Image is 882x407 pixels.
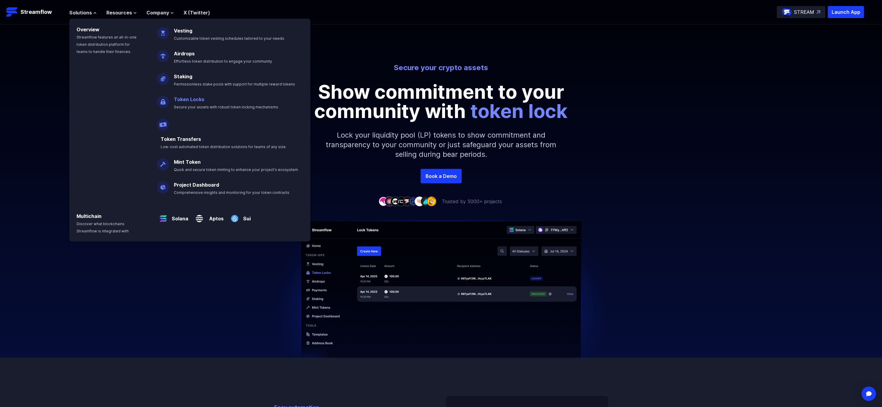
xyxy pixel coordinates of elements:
button: Resources [106,9,137,16]
img: company-9 [427,197,436,206]
a: STREAM [777,6,825,18]
a: Book a Demo [421,169,462,183]
a: Sui [241,210,251,222]
button: Company [146,9,174,16]
a: Overview [77,26,99,33]
span: Discover what blockchains Streamflow is integrated with [77,222,129,233]
p: Show commitment to your community with [306,82,577,121]
p: STREAM [794,8,814,16]
a: Multichain [77,213,102,219]
img: company-2 [385,197,394,206]
img: Airdrops [157,45,169,62]
p: Streamflow [20,8,52,16]
p: Trusted by 5000+ projects [442,198,502,205]
span: Permissionless stake pools with support for multiple reward tokens [174,82,295,86]
img: Hero Image [269,220,613,373]
img: streamflow-logo-circle.png [782,7,792,17]
a: Mint Token [174,159,201,165]
span: Secure your assets with robust token locking mechanisms [174,105,278,109]
a: Aptos [206,210,224,222]
span: Streamflow features an all-in-one token distribution platform for teams to handle their finances. [77,35,137,54]
img: Token Locks [157,91,169,108]
img: Streamflow Logo [6,6,18,18]
img: company-3 [391,197,400,206]
button: Solutions [69,9,97,16]
p: Lock your liquidity pool (LP) tokens to show commitment and transparency to your community or jus... [312,121,571,169]
a: Airdrops [174,51,195,57]
img: company-5 [403,197,412,206]
img: Solana [157,208,169,225]
span: token lock [470,99,568,123]
span: Company [146,9,169,16]
img: company-4 [397,197,406,206]
div: Open Intercom Messenger [862,387,876,401]
img: Aptos [193,208,206,225]
a: Project Dashboard [174,182,219,188]
img: top-right-arrow.svg [817,10,820,14]
img: Sui [228,208,241,225]
a: Token Locks [174,96,204,102]
a: Solana [169,210,188,222]
img: Vesting [157,22,169,39]
a: Token Transfers [161,136,201,142]
span: Low-cost automated token distribution solutions for teams of any size [161,144,286,149]
p: Secure your crypto assets [274,63,608,73]
span: Quick and secure token minting to enhance your project's ecosystem [174,167,298,172]
span: Resources [106,9,132,16]
img: Project Dashboard [157,176,169,193]
span: Effortless token distribution to engage your community [174,59,272,64]
span: Customizable token vesting schedules tailored to your needs [174,36,284,41]
img: Mint Token [157,154,169,170]
img: Staking [157,68,169,85]
img: Payroll [157,114,169,131]
a: Staking [174,73,192,79]
span: Comprehensive insights and monitoring for your token contracts [174,190,289,195]
img: company-8 [421,197,430,206]
img: company-6 [409,197,418,206]
a: X (Twitter) [184,10,210,16]
a: Vesting [174,28,192,34]
span: Solutions [69,9,92,16]
a: Streamflow [6,6,63,18]
button: Launch App [828,6,864,18]
img: company-1 [378,197,388,206]
img: company-7 [415,197,424,206]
